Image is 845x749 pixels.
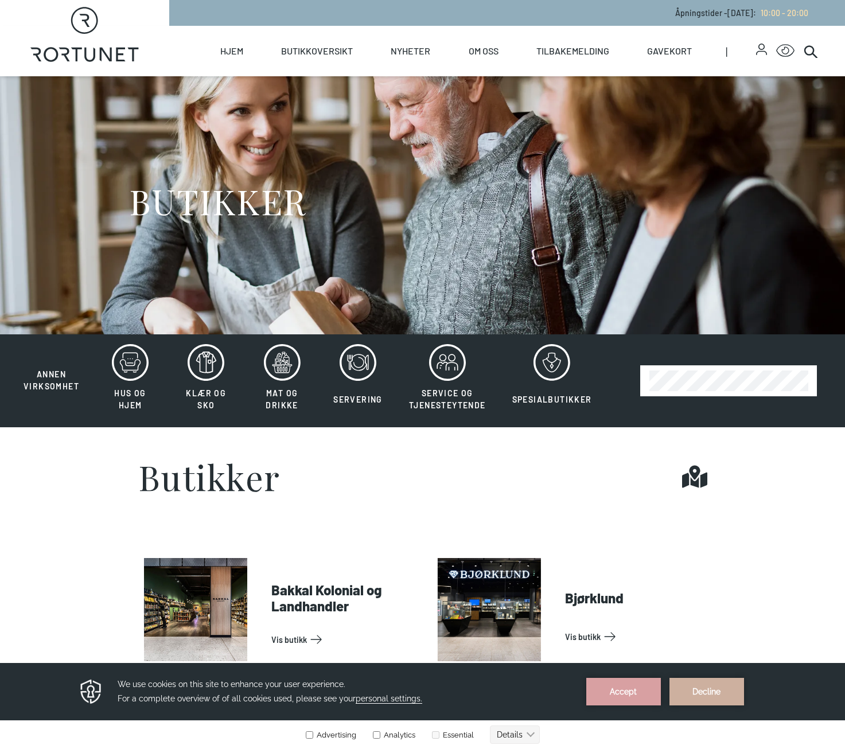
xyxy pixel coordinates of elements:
h1: BUTIKKER [129,180,306,223]
span: Service og tjenesteytende [409,388,486,410]
a: 10:00 - 20:00 [756,8,808,18]
a: Om oss [469,26,499,76]
h3: We use cookies on this site to enhance your user experience. For a complete overview of of all co... [118,14,572,43]
input: Analytics [373,68,380,76]
button: Mat og drikke [246,344,319,418]
button: Decline [669,15,744,42]
span: Servering [333,395,383,404]
button: Servering [321,344,395,418]
span: Hus og hjem [114,388,146,410]
a: Tilbakemelding [536,26,609,76]
span: Klær og sko [186,388,226,410]
label: Essential [430,68,474,76]
span: Spesialbutikker [512,395,592,404]
button: Open Accessibility Menu [776,42,795,60]
button: Klær og sko [169,344,243,418]
button: Accept [586,15,661,42]
button: Details [490,63,540,81]
a: Gavekort [647,26,692,76]
button: Spesialbutikker [500,344,604,418]
span: 10:00 - 20:00 [761,8,808,18]
span: Mat og drikke [266,388,298,410]
label: Advertising [305,68,356,76]
span: | [726,26,756,76]
a: Nyheter [391,26,430,76]
input: Advertising [306,68,313,76]
a: Vis Butikk: Bjørklund [565,627,703,646]
span: Annen virksomhet [24,369,79,391]
button: Service og tjenesteytende [397,344,498,418]
button: Hus og hjem [94,344,167,418]
label: Analytics [371,68,415,76]
button: Annen virksomhet [11,344,91,393]
img: Privacy reminder [79,15,103,42]
input: Essential [432,68,439,76]
a: Vis Butikk: Bakkal Kolonial og Landhandler [271,630,409,649]
text: Details [497,67,523,76]
a: Hjem [220,26,243,76]
p: Åpningstider - [DATE] : [675,7,808,19]
a: Butikkoversikt [281,26,353,76]
h1: Butikker [138,459,281,494]
span: personal settings. [356,31,422,41]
